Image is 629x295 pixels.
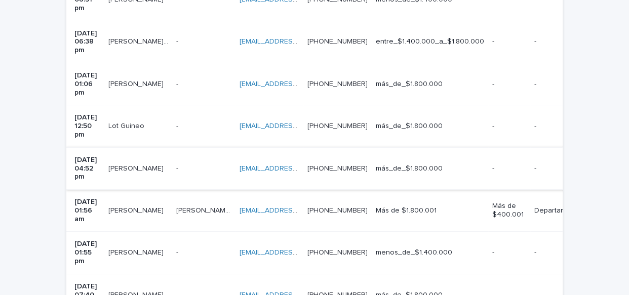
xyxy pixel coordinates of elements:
[376,206,484,215] p: Más de $1.800.001
[534,122,585,131] p: -
[307,38,368,45] a: [PHONE_NUMBER]
[534,248,585,257] p: -
[534,206,585,215] p: Departamentos
[74,198,100,223] p: [DATE] 01:56 am
[176,35,180,46] p: -
[240,249,354,256] a: [EMAIL_ADDRESS][DOMAIN_NAME]
[376,164,484,173] p: más_de_$1.800.000
[307,122,368,130] a: [PHONE_NUMBER]
[240,38,354,45] a: [EMAIL_ADDRESS][DOMAIN_NAME]
[534,37,585,46] p: -
[492,164,526,173] p: -
[74,113,100,139] p: [DATE] 12:50 pm
[176,78,180,89] p: -
[492,80,526,89] p: -
[108,35,170,46] p: John Ward Perez-canto
[176,204,233,215] p: [PERSON_NAME] M.
[108,204,166,215] p: [PERSON_NAME]
[240,207,354,214] a: [EMAIL_ADDRESS][DOMAIN_NAME]
[307,207,368,214] a: [PHONE_NUMBER]
[108,162,166,173] p: [PERSON_NAME]
[307,165,368,172] a: [PHONE_NUMBER]
[240,165,354,172] a: [EMAIL_ADDRESS][DOMAIN_NAME]
[492,248,526,257] p: -
[108,78,166,89] p: [PERSON_NAME]
[376,37,484,46] p: entre_$1.400.000_a_$1.800.000
[492,122,526,131] p: -
[307,80,368,88] a: [PHONE_NUMBER]
[74,156,100,181] p: [DATE] 04:52 pm
[534,164,585,173] p: -
[534,80,585,89] p: -
[176,120,180,131] p: -
[376,122,484,131] p: más_de_$1.800.000
[108,120,146,131] p: Lot Guineo
[74,71,100,97] p: [DATE] 01:06 pm
[176,162,180,173] p: -
[307,249,368,256] a: [PHONE_NUMBER]
[376,248,484,257] p: menos_de_$1.400.000
[108,246,166,257] p: [PERSON_NAME]
[492,37,526,46] p: -
[74,29,100,55] p: [DATE] 06:38 pm
[240,122,354,130] a: [EMAIL_ADDRESS][DOMAIN_NAME]
[376,80,484,89] p: más_de_$1.800.000
[492,202,526,219] p: Más de $400.001
[74,240,100,265] p: [DATE] 01:55 pm
[176,246,180,257] p: -
[240,80,354,88] a: [EMAIL_ADDRESS][DOMAIN_NAME]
